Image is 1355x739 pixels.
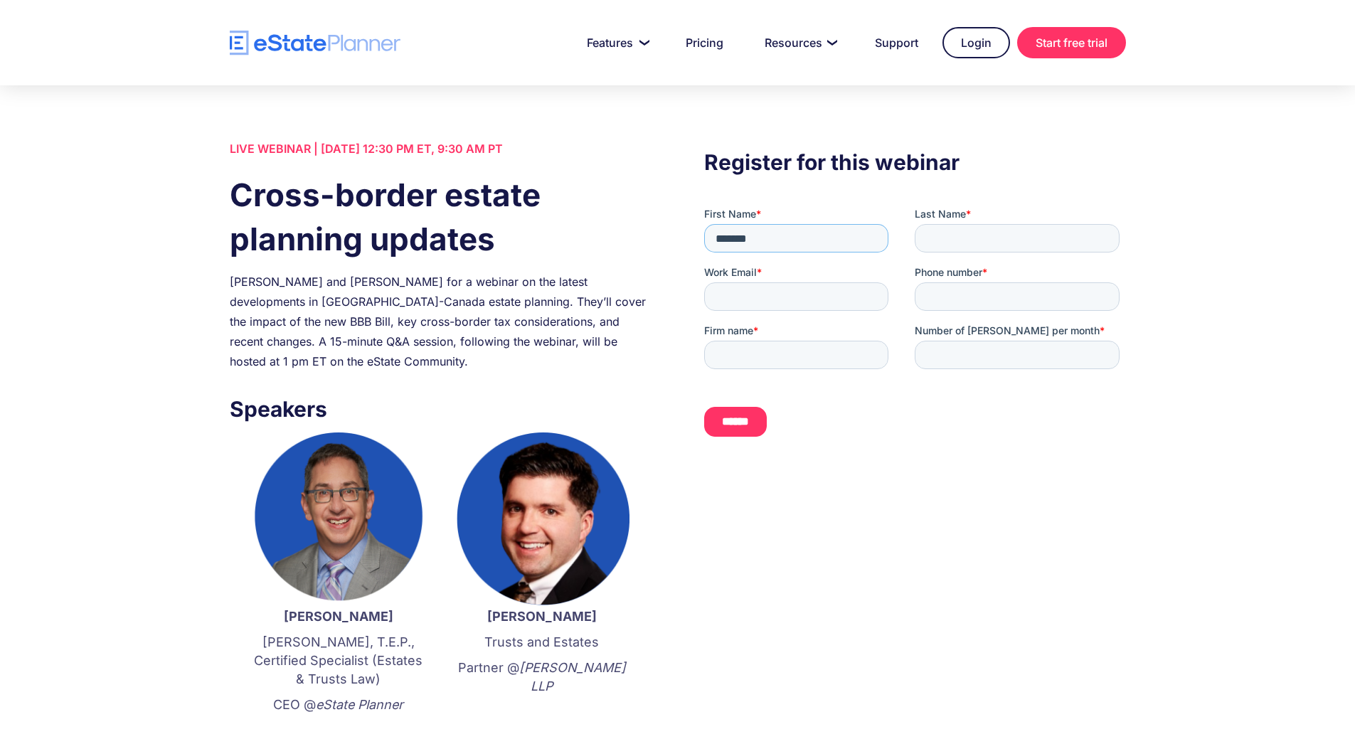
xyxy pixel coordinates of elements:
[284,609,393,624] strong: [PERSON_NAME]
[455,633,629,652] p: Trusts and Estates
[230,173,651,261] h1: Cross-border estate planning updates
[519,660,626,693] em: [PERSON_NAME] LLP
[251,696,426,714] p: CEO @
[858,28,935,57] a: Support
[487,609,597,624] strong: [PERSON_NAME]
[230,272,651,371] div: [PERSON_NAME] and [PERSON_NAME] for a webinar on the latest developments in [GEOGRAPHIC_DATA]-Can...
[455,703,629,721] p: ‍
[704,146,1125,179] h3: Register for this webinar
[942,27,1010,58] a: Login
[704,207,1125,449] iframe: Form 0
[316,697,403,712] em: eState Planner
[230,393,651,425] h3: Speakers
[669,28,740,57] a: Pricing
[455,659,629,696] p: Partner @
[230,139,651,159] div: LIVE WEBINAR | [DATE] 12:30 PM ET, 9:30 AM PT
[251,633,426,689] p: [PERSON_NAME], T.E.P., Certified Specialist (Estates & Trusts Law)
[230,31,400,55] a: home
[1017,27,1126,58] a: Start free trial
[748,28,851,57] a: Resources
[570,28,661,57] a: Features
